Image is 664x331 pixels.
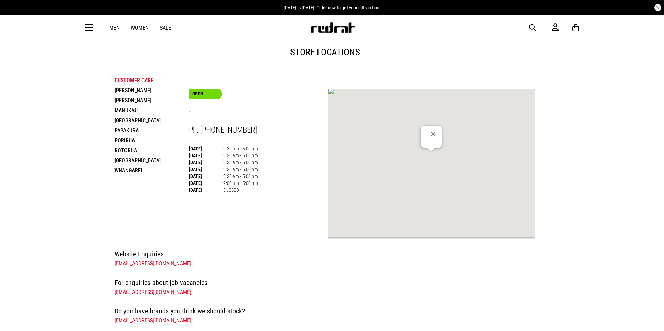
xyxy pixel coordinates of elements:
[425,126,442,142] button: Close
[114,289,191,295] a: [EMAIL_ADDRESS][DOMAIN_NAME]
[114,248,536,259] h4: Website Enquiries
[310,22,356,33] img: Redrat logo
[114,135,189,145] li: Porirua
[223,166,258,173] td: 9:30 am - 5:00 pm
[114,125,189,135] li: Papakura
[131,25,149,31] a: Women
[189,125,257,135] span: Ph: [PHONE_NUMBER]
[114,75,189,85] li: Customer Care
[160,25,171,31] a: Sale
[114,260,191,267] a: [EMAIL_ADDRESS][DOMAIN_NAME]
[114,165,189,176] li: Whangarei
[223,152,258,159] td: 9:30 am - 5:00 pm
[114,95,189,105] li: [PERSON_NAME]
[223,159,258,166] td: 9:30 am - 5:00 pm
[189,145,223,152] th: [DATE]
[189,107,328,117] h3: -
[114,47,536,58] h1: store locations
[425,142,442,148] div: -
[189,152,223,159] th: [DATE]
[189,187,223,193] th: [DATE]
[223,145,258,152] td: 9:30 am - 5:00 pm
[114,105,189,115] li: Manukau
[109,25,120,31] a: Men
[189,180,223,187] th: [DATE]
[223,187,258,193] td: CLOSED
[114,305,536,316] h4: Do you have brands you think we should stock?
[189,173,223,180] th: [DATE]
[284,5,381,10] span: [DATE] is [DATE]! Order now to get your gifts in time
[114,277,536,288] h4: For enquiries about job vacancies
[189,159,223,166] th: [DATE]
[114,317,191,324] a: [EMAIL_ADDRESS][DOMAIN_NAME]
[114,85,189,95] li: [PERSON_NAME]
[114,145,189,155] li: Rotorua
[189,166,223,173] th: [DATE]
[114,115,189,125] li: [GEOGRAPHIC_DATA]
[114,155,189,165] li: [GEOGRAPHIC_DATA]
[189,89,220,99] div: OPEN
[223,173,258,180] td: 9:30 am - 5:00 pm
[223,180,258,187] td: 9:00 am - 5:00 pm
